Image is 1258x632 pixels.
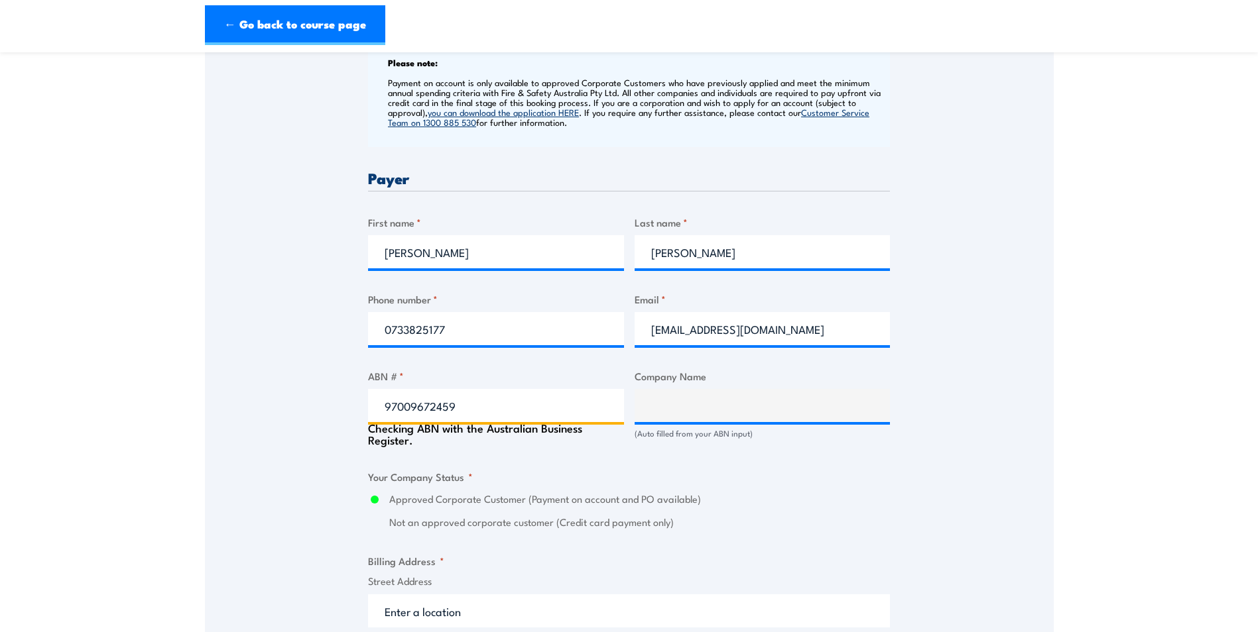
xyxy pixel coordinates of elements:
[368,170,890,185] h3: Payer
[368,594,890,627] input: Enter a location
[368,574,890,589] label: Street Address
[368,553,444,568] legend: Billing Address
[635,427,891,440] div: (Auto filled from your ABN input)
[388,78,887,127] p: Payment on account is only available to approved Corporate Customers who have previously applied ...
[635,215,891,230] label: Last name
[368,422,624,446] div: Checking ABN with the Australian Business Register.
[368,469,473,484] legend: Your Company Status
[388,106,869,128] a: Customer Service Team on 1300 885 530
[635,291,891,307] label: Email
[428,106,579,118] a: you can download the application HERE
[389,515,890,530] label: Not an approved corporate customer (Credit card payment only)
[388,56,438,69] b: Please note:
[368,215,624,230] label: First name
[368,368,624,384] label: ABN #
[635,368,891,384] label: Company Name
[205,5,385,45] a: ← Go back to course page
[389,492,890,507] label: Approved Corporate Customer (Payment on account and PO available)
[368,291,624,307] label: Phone number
